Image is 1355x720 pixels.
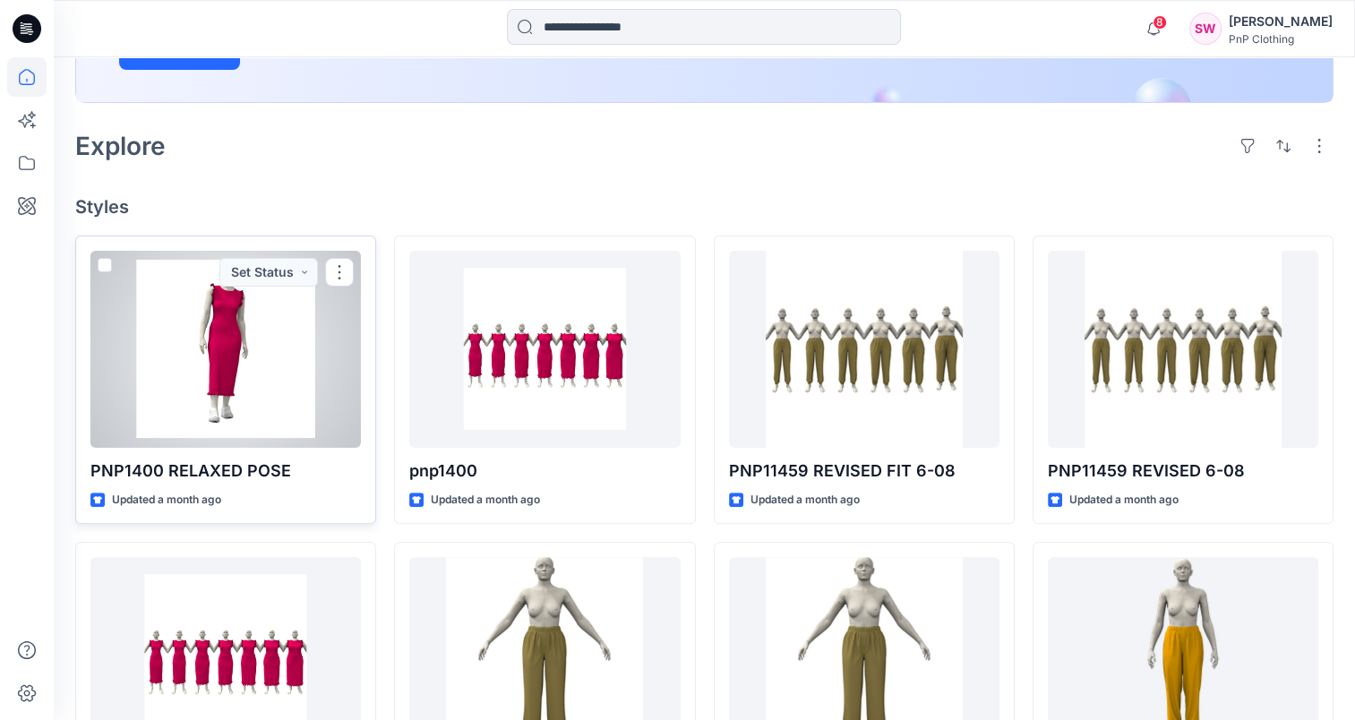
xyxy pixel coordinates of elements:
[1048,251,1318,448] a: PNP11459 REVISED 6-08
[1229,32,1333,46] div: PnP Clothing
[75,132,166,160] h2: Explore
[409,251,680,448] a: pnp1400
[1189,13,1222,45] div: SW
[112,491,221,510] p: Updated a month ago
[1048,459,1318,484] p: PNP11459 REVISED 6-08
[729,459,999,484] p: PNP11459 REVISED FIT 6-08
[1069,491,1179,510] p: Updated a month ago
[750,491,860,510] p: Updated a month ago
[75,196,1334,218] h4: Styles
[729,251,999,448] a: PNP11459 REVISED FIT 6-08
[90,251,361,448] a: PNP1400 RELAXED POSE
[431,491,540,510] p: Updated a month ago
[1229,11,1333,32] div: [PERSON_NAME]
[90,459,361,484] p: PNP1400 RELAXED POSE
[409,459,680,484] p: pnp1400
[1153,15,1167,30] span: 8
